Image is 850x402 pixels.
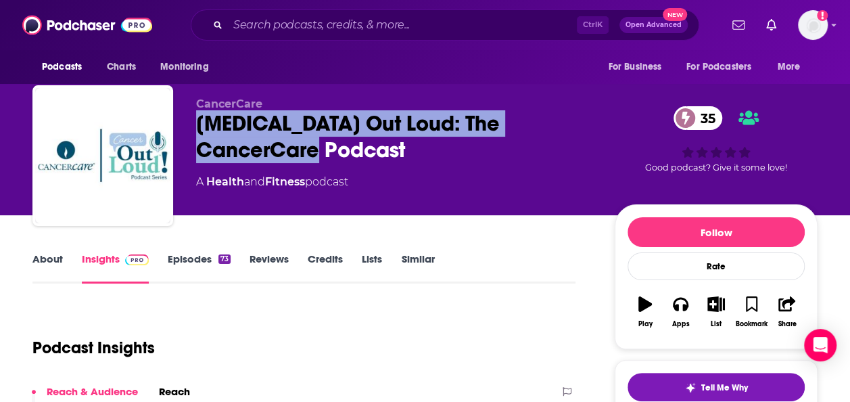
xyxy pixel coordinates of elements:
div: Search podcasts, credits, & more... [191,9,699,41]
span: New [663,8,687,21]
a: Episodes73 [168,252,231,284]
span: CancerCare [196,97,262,110]
button: Show profile menu [798,10,828,40]
div: 73 [218,254,231,264]
div: A podcast [196,174,348,190]
button: open menu [32,54,99,80]
div: Bookmark [736,320,768,328]
div: Open Intercom Messenger [804,329,836,361]
img: Podchaser - Follow, Share and Rate Podcasts [22,12,152,38]
a: Similar [401,252,434,284]
button: open menu [151,54,226,80]
img: User Profile [798,10,828,40]
a: Health [206,175,244,188]
a: InsightsPodchaser Pro [82,252,149,284]
span: Open Advanced [625,22,682,28]
span: Ctrl K [577,16,609,34]
button: open menu [678,54,771,80]
img: tell me why sparkle [685,382,696,393]
a: About [32,252,63,284]
span: For Podcasters [686,58,751,76]
a: Lists [362,252,382,284]
button: Follow [628,217,805,247]
span: Charts [107,58,136,76]
div: Share [778,320,796,328]
button: Open AdvancedNew [619,17,688,33]
button: open menu [768,54,818,80]
span: Good podcast? Give it some love! [645,162,787,173]
button: Play [628,288,663,336]
button: List [699,288,734,336]
span: Tell Me Why [701,382,748,393]
img: Podchaser Pro [125,254,149,265]
h1: Podcast Insights [32,338,155,358]
a: Fitness [265,175,305,188]
a: Credits [308,252,343,284]
button: open menu [598,54,678,80]
svg: Add a profile image [817,10,828,21]
div: Rate [628,252,805,280]
div: 35Good podcast? Give it some love! [615,97,818,181]
h2: Reach [159,385,190,398]
div: Play [638,320,653,328]
a: Show notifications dropdown [761,14,782,37]
span: and [244,175,265,188]
span: For Business [608,58,661,76]
p: Reach & Audience [47,385,138,398]
button: Apps [663,288,698,336]
a: Reviews [250,252,289,284]
input: Search podcasts, credits, & more... [228,14,577,36]
button: Bookmark [734,288,769,336]
div: List [711,320,722,328]
a: Show notifications dropdown [727,14,750,37]
a: 35 [674,106,722,130]
span: Monitoring [160,58,208,76]
button: tell me why sparkleTell Me Why [628,373,805,401]
span: Logged in as HavasAlexa [798,10,828,40]
button: Share [770,288,805,336]
span: More [778,58,801,76]
span: Podcasts [42,58,82,76]
div: Apps [672,320,690,328]
img: Cancer Out Loud: The CancerCare Podcast [35,88,170,223]
span: 35 [687,106,722,130]
a: Charts [98,54,144,80]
